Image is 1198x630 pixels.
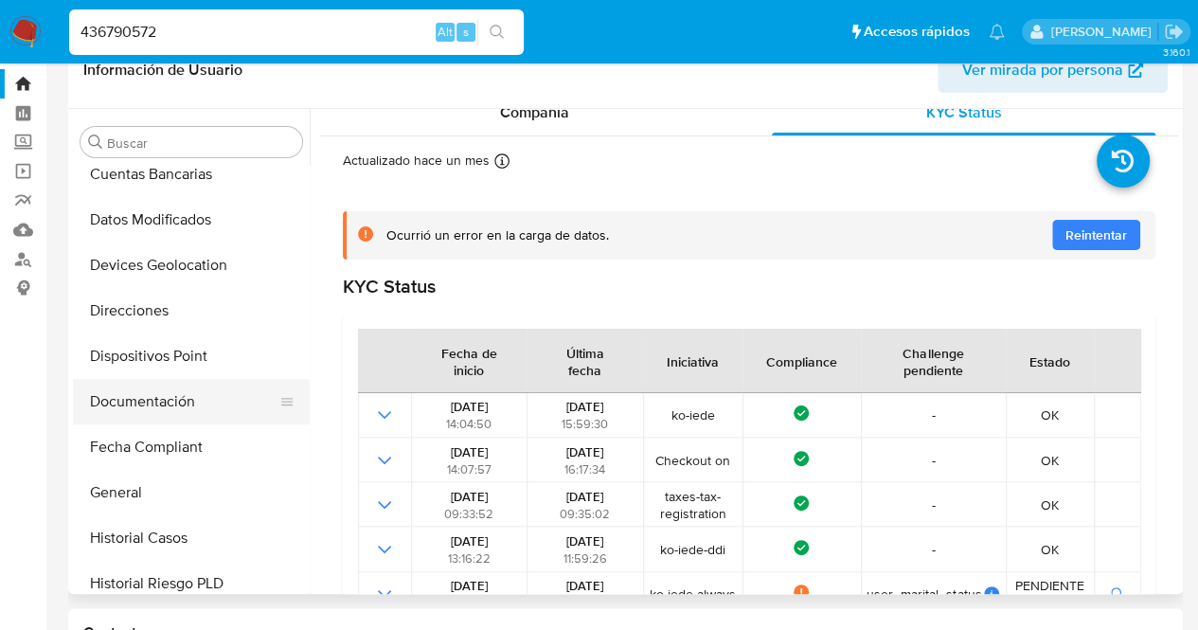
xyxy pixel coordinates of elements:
span: Ver mirada por persona [962,47,1123,93]
button: General [73,470,310,515]
p: Actualizado hace un mes [343,152,490,170]
button: Dispositivos Point [73,333,310,379]
input: Buscar [107,135,295,152]
button: Ver mirada por persona [938,47,1168,93]
span: Compañía [500,101,569,123]
button: Historial Riesgo PLD [73,561,310,606]
button: Fecha Compliant [73,424,310,470]
button: Documentación [73,379,295,424]
span: KYC Status [926,101,1002,123]
span: Alt [438,23,453,41]
input: Buscar usuario o caso... [69,20,524,45]
button: Devices Geolocation [73,243,310,288]
button: Direcciones [73,288,310,333]
button: Buscar [88,135,103,150]
span: s [463,23,469,41]
a: Notificaciones [989,24,1005,40]
span: 3.160.1 [1162,45,1189,60]
button: search-icon [477,19,516,45]
span: Accesos rápidos [864,22,970,42]
p: agostina.bazzano@mercadolibre.com [1050,23,1157,41]
button: Cuentas Bancarias [73,152,310,197]
h1: Información de Usuario [83,61,242,80]
a: Salir [1164,22,1184,42]
button: Datos Modificados [73,197,310,243]
button: Historial Casos [73,515,310,561]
